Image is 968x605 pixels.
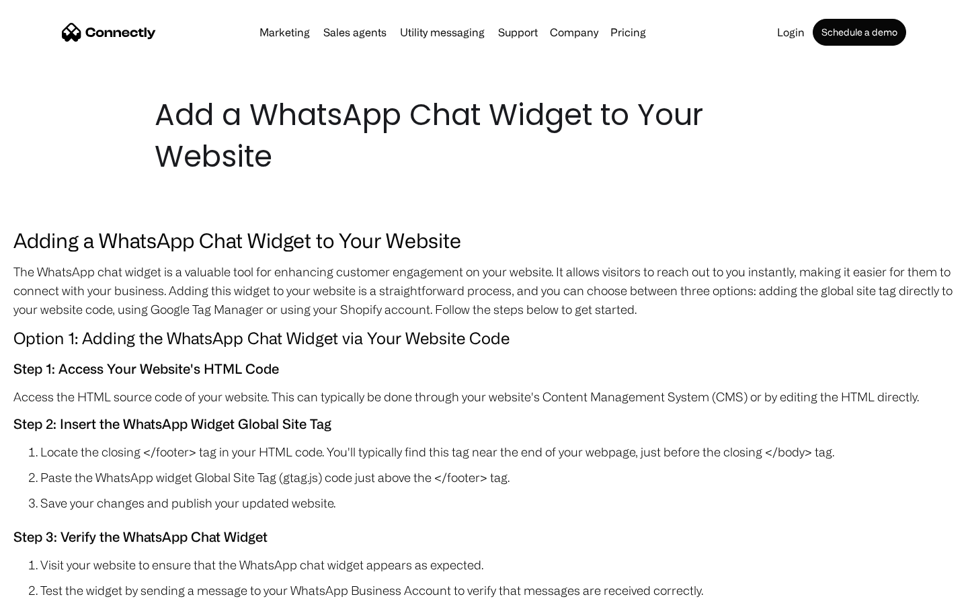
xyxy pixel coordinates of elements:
[13,225,955,255] h3: Adding a WhatsApp Chat Widget to Your Website
[13,387,955,406] p: Access the HTML source code of your website. This can typically be done through your website's Co...
[40,493,955,512] li: Save your changes and publish your updated website.
[318,27,392,38] a: Sales agents
[155,94,813,177] h1: Add a WhatsApp Chat Widget to Your Website
[13,581,81,600] aside: Language selected: English
[605,27,651,38] a: Pricing
[546,23,602,42] div: Company
[40,555,955,574] li: Visit your website to ensure that the WhatsApp chat widget appears as expected.
[493,27,543,38] a: Support
[13,358,955,380] h5: Step 1: Access Your Website's HTML Code
[27,581,81,600] ul: Language list
[13,526,955,549] h5: Step 3: Verify the WhatsApp Chat Widget
[395,27,490,38] a: Utility messaging
[62,22,156,42] a: home
[40,468,955,487] li: Paste the WhatsApp widget Global Site Tag (gtag.js) code just above the </footer> tag.
[254,27,315,38] a: Marketing
[13,413,955,436] h5: Step 2: Insert the WhatsApp Widget Global Site Tag
[772,27,810,38] a: Login
[13,262,955,319] p: The WhatsApp chat widget is a valuable tool for enhancing customer engagement on your website. It...
[550,23,598,42] div: Company
[813,19,906,46] a: Schedule a demo
[40,442,955,461] li: Locate the closing </footer> tag in your HTML code. You'll typically find this tag near the end o...
[40,581,955,600] li: Test the widget by sending a message to your WhatsApp Business Account to verify that messages ar...
[13,325,955,351] h4: Option 1: Adding the WhatsApp Chat Widget via Your Website Code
